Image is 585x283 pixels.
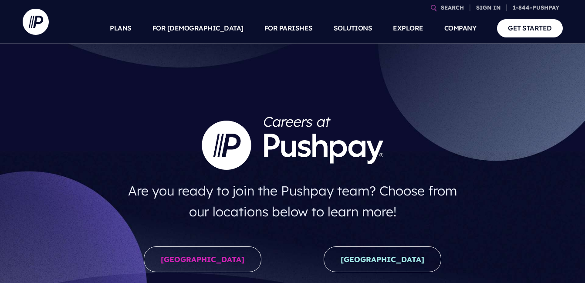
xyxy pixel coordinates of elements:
[264,13,313,44] a: FOR PARISHES
[324,246,441,272] a: [GEOGRAPHIC_DATA]
[334,13,372,44] a: SOLUTIONS
[152,13,243,44] a: FOR [DEMOGRAPHIC_DATA]
[110,13,132,44] a: PLANS
[393,13,423,44] a: EXPLORE
[444,13,477,44] a: COMPANY
[497,19,563,37] a: GET STARTED
[144,246,261,272] a: [GEOGRAPHIC_DATA]
[119,177,466,226] h4: Are you ready to join the Pushpay team? Choose from our locations below to learn more!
